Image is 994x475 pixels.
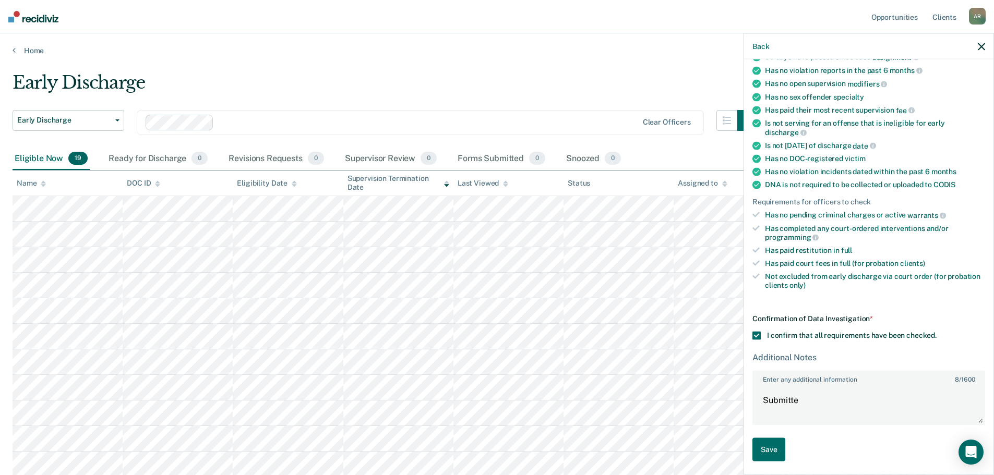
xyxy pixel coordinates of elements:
[17,179,46,188] div: Name
[767,331,937,339] span: I confirm that all requirements have been checked.
[752,198,985,206] div: Requirements for officers to check
[765,66,985,75] div: Has no violation reports in the past 6
[765,128,807,137] span: discharge
[765,141,985,150] div: Is not [DATE] of discharge
[226,148,326,170] div: Revisions Requests
[765,79,985,89] div: Has no open supervision
[458,179,508,188] div: Last Viewed
[765,92,985,101] div: Has no sex offender
[890,66,923,75] span: months
[765,211,985,220] div: Has no pending criminal charges or active
[752,352,985,362] div: Additional Notes
[13,72,758,102] div: Early Discharge
[900,259,925,267] span: clients)
[845,154,866,163] span: victim
[68,152,88,165] span: 19
[8,11,58,22] img: Recidiviz
[933,180,955,189] span: CODIS
[752,314,985,323] div: Confirmation of Data Investigation
[308,152,324,165] span: 0
[752,42,769,51] button: Back
[789,281,806,289] span: only)
[765,246,985,255] div: Has paid restitution in
[564,148,623,170] div: Snoozed
[456,148,547,170] div: Forms Submitted
[348,174,449,192] div: Supervision Termination Date
[643,118,691,127] div: Clear officers
[955,376,959,383] span: 8
[765,167,985,176] div: Has no violation incidents dated within the past 6
[833,92,864,101] span: specialty
[753,385,984,424] textarea: Submitte
[752,438,785,461] button: Save
[896,106,915,114] span: fee
[959,440,984,465] div: Open Intercom Messenger
[765,272,985,289] div: Not excluded from early discharge via court order (for probation clients
[765,105,985,115] div: Has paid their most recent supervision
[106,148,210,170] div: Ready for Discharge
[969,8,986,25] div: A R
[421,152,437,165] span: 0
[17,116,111,125] span: Early Discharge
[191,152,208,165] span: 0
[765,154,985,163] div: Has no DOC-registered
[678,179,727,188] div: Assigned to
[931,167,956,176] span: months
[765,119,985,137] div: Is not serving for an offense that is ineligible for early
[955,376,975,383] span: / 1600
[765,233,819,241] span: programming
[841,246,852,254] span: full
[13,46,981,55] a: Home
[765,180,985,189] div: DNA is not required to be collected or uploaded to
[907,211,946,220] span: warrants
[568,179,590,188] div: Status
[765,259,985,268] div: Has paid court fees in full (for probation
[765,224,985,241] div: Has completed any court-ordered interventions and/or
[13,148,90,170] div: Eligible Now
[753,372,984,383] label: Enter any additional information
[529,152,545,165] span: 0
[237,179,297,188] div: Eligibility Date
[127,179,160,188] div: DOC ID
[847,80,888,88] span: modifiers
[605,152,621,165] span: 0
[853,141,876,150] span: date
[343,148,439,170] div: Supervisor Review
